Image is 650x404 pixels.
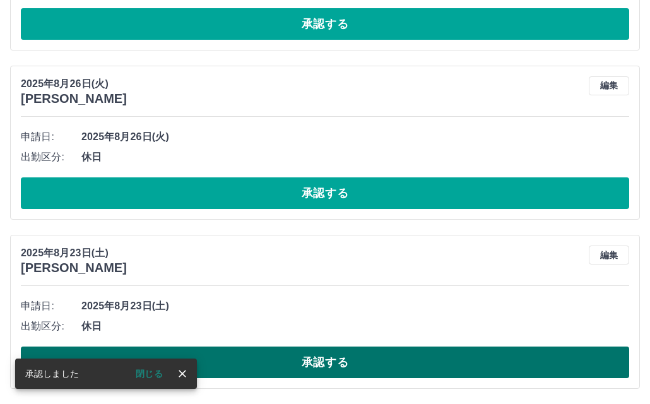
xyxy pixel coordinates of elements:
button: 承認する [21,347,629,378]
span: 申請日: [21,129,81,145]
button: 編集 [589,246,629,264]
span: 2025年8月23日(土) [81,299,629,314]
p: 2025年8月23日(土) [21,246,127,261]
button: 承認する [21,177,629,209]
button: 閉じる [126,364,173,383]
span: 出勤区分: [21,150,81,165]
span: 休日 [81,319,629,334]
span: 2025年8月26日(火) [81,129,629,145]
button: close [173,364,192,383]
h3: [PERSON_NAME] [21,261,127,275]
h3: [PERSON_NAME] [21,92,127,106]
button: 編集 [589,76,629,95]
p: 2025年8月26日(火) [21,76,127,92]
span: 出勤区分: [21,319,81,334]
span: 休日 [81,150,629,165]
div: 承認しました [25,362,79,385]
button: 承認する [21,8,629,40]
span: 申請日: [21,299,81,314]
